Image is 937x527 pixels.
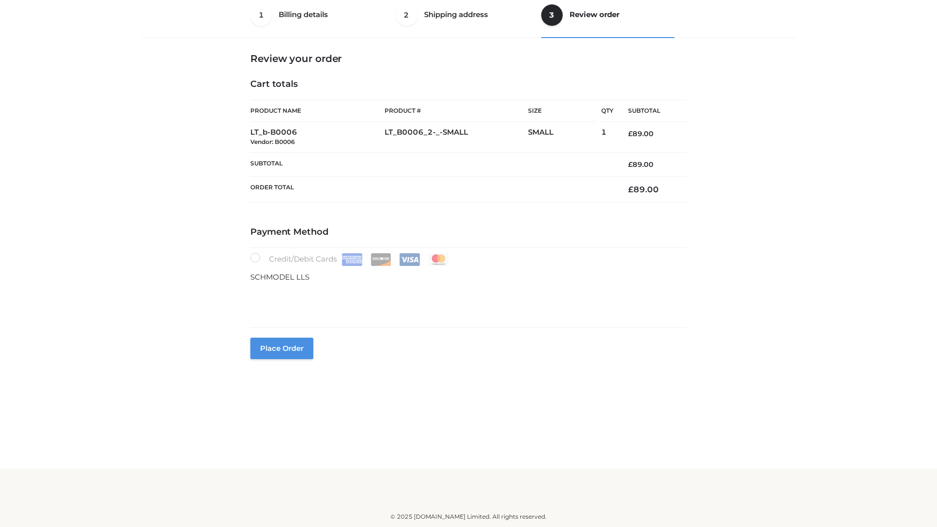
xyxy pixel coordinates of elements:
[250,227,687,238] h4: Payment Method
[601,122,613,153] td: 1
[528,100,596,122] th: Size
[385,122,528,153] td: LT_B0006_2-_-SMALL
[628,160,653,169] bdi: 89.00
[250,271,687,284] p: SCHMODEL LLS
[250,253,450,266] label: Credit/Debit Cards
[250,338,313,359] button: Place order
[613,100,687,122] th: Subtotal
[248,281,685,317] iframe: Secure payment input frame
[342,253,363,266] img: Amex
[601,100,613,122] th: Qty
[250,79,687,90] h4: Cart totals
[628,160,632,169] span: £
[628,184,659,194] bdi: 89.00
[428,253,449,266] img: Mastercard
[628,184,633,194] span: £
[370,253,391,266] img: Discover
[250,100,385,122] th: Product Name
[250,53,687,64] h3: Review your order
[250,177,613,203] th: Order Total
[385,100,528,122] th: Product #
[399,253,420,266] img: Visa
[250,122,385,153] td: LT_b-B0006
[528,122,601,153] td: SMALL
[250,138,295,145] small: Vendor: B0006
[628,129,653,138] bdi: 89.00
[145,512,792,522] div: © 2025 [DOMAIN_NAME] Limited. All rights reserved.
[250,152,613,176] th: Subtotal
[628,129,632,138] span: £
